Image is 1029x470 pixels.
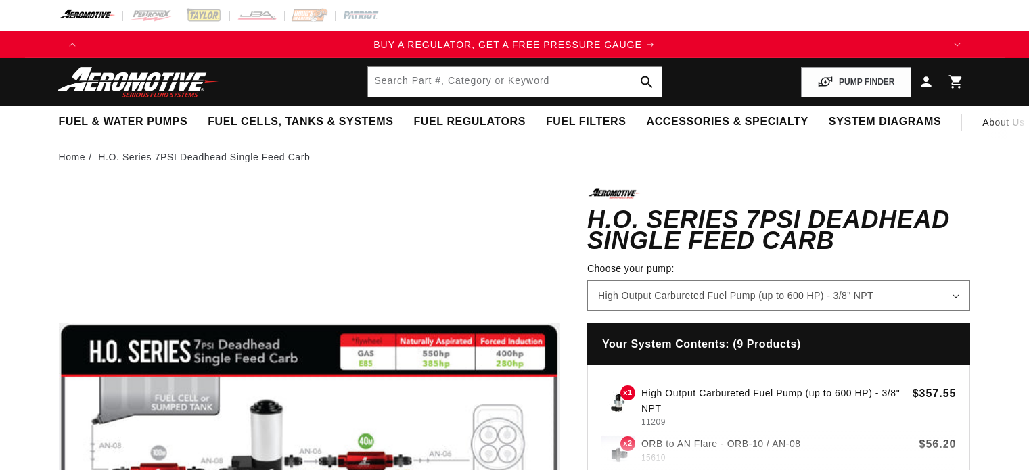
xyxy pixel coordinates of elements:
a: Home [59,149,86,164]
span: BUY A REGULATOR, GET A FREE PRESSURE GAUGE [373,39,642,50]
img: Aeromotive [53,66,223,98]
span: About Us [982,117,1024,128]
p: 11209 [641,416,907,429]
span: System Diagrams [829,115,941,129]
span: $357.55 [913,385,957,402]
button: search button [632,67,662,97]
label: Choose your pump: [587,262,971,276]
input: Search by Part Number, Category or Keyword [368,67,662,97]
a: High Output Carbureted Fuel Pump (up to 600 HP) x1 High Output Carbureted Fuel Pump (up to 600 HP... [601,385,957,429]
div: 1 of 4 [86,37,944,52]
nav: breadcrumbs [59,149,971,164]
span: Fuel Regulators [413,115,525,129]
span: Fuel Cells, Tanks & Systems [208,115,393,129]
a: BUY A REGULATOR, GET A FREE PRESSURE GAUGE [86,37,944,52]
span: Fuel Filters [546,115,626,129]
slideshow-component: Translation missing: en.sections.announcements.announcement_bar [25,31,1005,58]
summary: Fuel Filters [536,106,637,138]
button: PUMP FINDER [801,67,911,97]
p: High Output Carbureted Fuel Pump (up to 600 HP) - 3/8" NPT [641,385,907,416]
span: Accessories & Specialty [647,115,808,129]
button: Translation missing: en.sections.announcements.next_announcement [944,31,971,58]
summary: Fuel Cells, Tanks & Systems [198,106,403,138]
h4: Your System Contents: (9 Products) [587,323,971,366]
img: High Output Carbureted Fuel Pump (up to 600 HP) [601,385,635,419]
summary: System Diagrams [819,106,951,138]
summary: Fuel & Water Pumps [49,106,198,138]
h1: H.O. Series 7PSI Deadhead Single Feed Carb [587,209,971,252]
button: Translation missing: en.sections.announcements.previous_announcement [59,31,86,58]
span: Fuel & Water Pumps [59,115,188,129]
summary: Accessories & Specialty [637,106,819,138]
li: H.O. Series 7PSI Deadhead Single Feed Carb [98,149,310,164]
summary: Fuel Regulators [403,106,535,138]
span: x1 [620,385,635,400]
div: Announcement [86,37,944,52]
